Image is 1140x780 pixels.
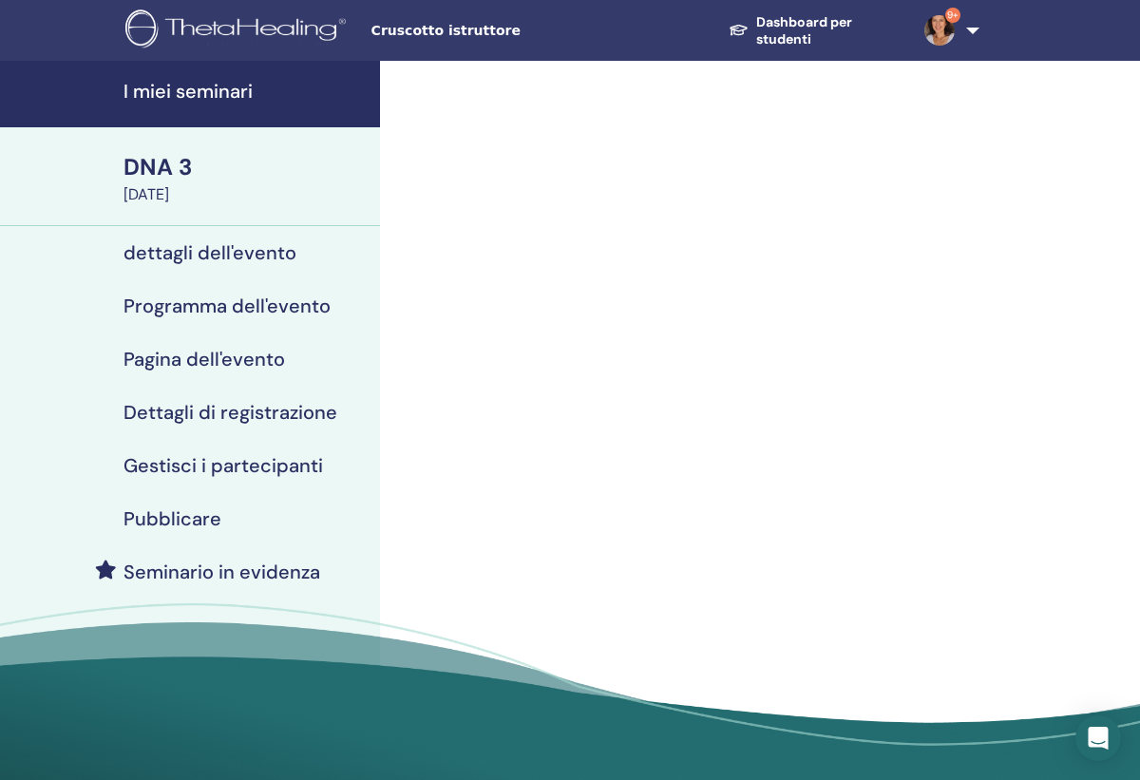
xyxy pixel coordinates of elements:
[123,454,323,477] h4: Gestisci i partecipanti
[945,8,960,23] span: 9+
[123,348,285,371] h4: Pagina dell'evento
[1075,715,1121,761] div: Open Intercom Messenger
[371,21,656,41] span: Cruscotto istruttore
[729,23,749,37] img: graduation-cap-white.svg
[123,507,221,530] h4: Pubblicare
[123,401,337,424] h4: Dettagli di registrazione
[123,80,369,103] h4: I miei seminari
[112,151,380,206] a: DNA 3[DATE]
[924,15,955,46] img: default.jpg
[123,295,331,317] h4: Programma dell'evento
[123,183,369,206] div: [DATE]
[123,151,369,183] div: DNA 3
[123,241,296,264] h4: dettagli dell'evento
[125,10,352,52] img: logo.png
[123,561,320,583] h4: Seminario in evidenza
[713,5,909,57] a: Dashboard per studenti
